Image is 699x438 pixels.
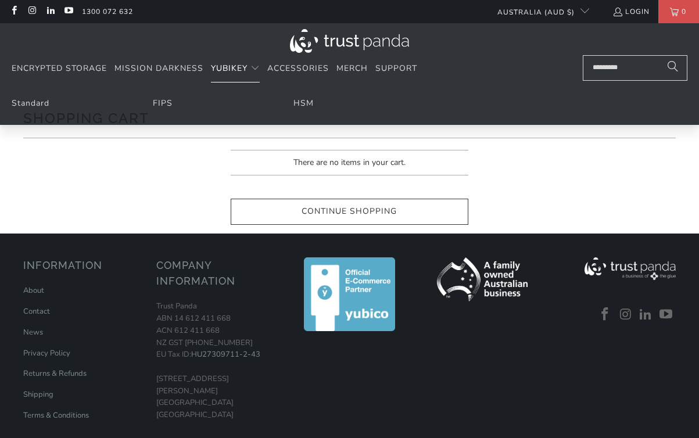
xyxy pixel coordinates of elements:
span: Encrypted Storage [12,63,107,74]
a: Trust Panda Australia on LinkedIn [637,307,655,322]
span: Accessories [267,63,329,74]
a: Terms & Conditions [23,410,89,421]
a: Support [375,55,417,82]
summary: YubiKey [211,55,260,82]
p: There are no items in your cart. [231,150,468,175]
a: Login [612,5,650,18]
nav: Translation missing: en.navigation.header.main_nav [12,55,417,82]
a: Privacy Policy [23,348,70,358]
a: Trust Panda Australia on Instagram [617,307,635,322]
a: News [23,327,43,338]
a: Mission Darkness [114,55,203,82]
a: Merch [336,55,368,82]
a: Accessories [267,55,329,82]
a: Returns & Refunds [23,368,87,379]
a: Shipping [23,389,53,400]
a: Contact [23,306,50,317]
a: HSM [293,98,314,109]
a: Encrypted Storage [12,55,107,82]
a: HU27309711-2-43 [191,349,260,360]
a: FIPS [153,98,173,109]
a: Trust Panda Australia on YouTube [657,307,675,322]
a: Trust Panda Australia on Instagram [27,7,37,16]
a: Continue Shopping [231,199,468,225]
a: Trust Panda Australia on LinkedIn [45,7,55,16]
span: Merch [336,63,368,74]
span: Mission Darkness [114,63,203,74]
a: Trust Panda Australia on Facebook [9,7,19,16]
p: Trust Panda ABN 14 612 411 668 ACN 612 411 668 NZ GST [PHONE_NUMBER] EU Tax ID: [STREET_ADDRESS][... [156,300,278,421]
img: Trust Panda Australia [290,29,409,53]
span: Support [375,63,417,74]
a: Standard [12,98,49,109]
a: Trust Panda Australia on Facebook [597,307,614,322]
a: Trust Panda Australia on YouTube [63,7,73,16]
input: Search... [583,55,687,81]
a: About [23,285,44,296]
span: YubiKey [211,63,248,74]
a: 1300 072 632 [82,5,133,18]
button: Search [658,55,687,81]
